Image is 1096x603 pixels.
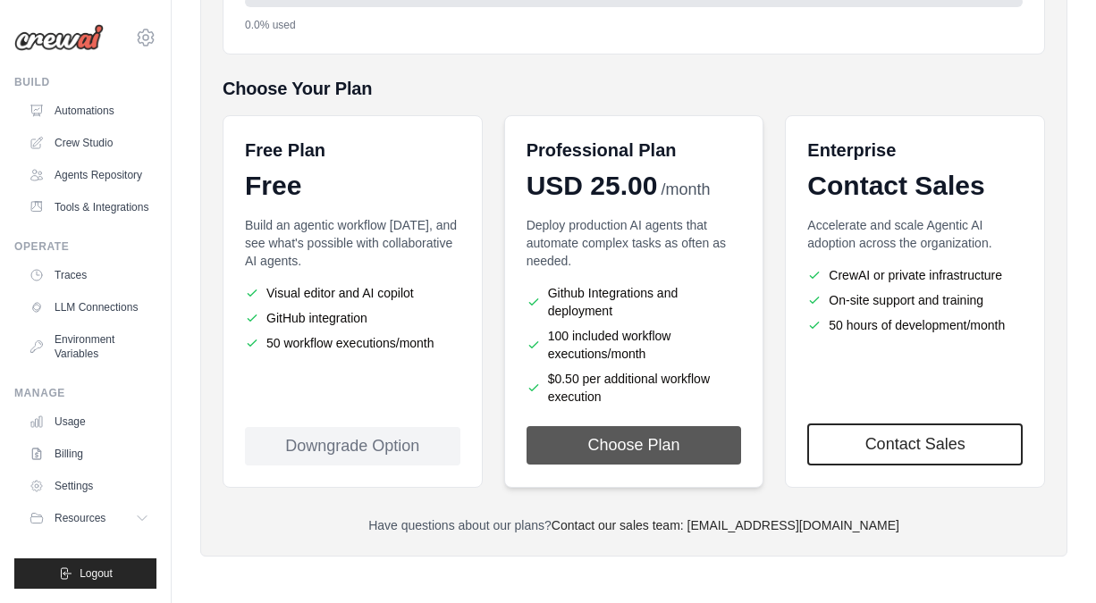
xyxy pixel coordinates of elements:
div: Manage [14,386,156,400]
a: Billing [21,440,156,468]
a: Environment Variables [21,325,156,368]
h6: Professional Plan [527,138,677,163]
a: Automations [21,96,156,125]
li: GitHub integration [245,309,460,327]
span: USD 25.00 [527,170,658,202]
a: Agents Repository [21,161,156,189]
div: Free [245,170,460,202]
div: Build [14,75,156,89]
h6: Free Plan [245,138,325,163]
li: 100 included workflow executions/month [527,327,742,363]
img: Logo [14,24,104,51]
button: Logout [14,558,156,589]
a: Tools & Integrations [21,193,156,222]
a: Contact Sales [807,423,1023,465]
a: LLM Connections [21,293,156,322]
a: Settings [21,472,156,500]
button: Choose Plan [527,426,742,465]
p: Build an agentic workflow [DATE], and see what's possible with collaborative AI agents. [245,216,460,270]
p: Accelerate and scale Agentic AI adoption across the organization. [807,216,1023,252]
span: 0.0% used [245,18,296,32]
div: Downgrade Option [245,427,460,465]
p: Deploy production AI agents that automate complex tasks as often as needed. [527,216,742,270]
p: Have questions about our plans? [223,516,1045,534]
a: Traces [21,261,156,289]
span: Logout [80,566,113,581]
a: Contact our sales team: [EMAIL_ADDRESS][DOMAIN_NAME] [552,518,899,532]
button: Resources [21,504,156,532]
li: Github Integrations and deployment [527,284,742,320]
li: Visual editor and AI copilot [245,284,460,302]
li: $0.50 per additional workflow execution [527,370,742,406]
li: On-site support and training [807,291,1023,309]
a: Crew Studio [21,129,156,157]
div: Operate [14,239,156,254]
span: /month [661,178,710,202]
li: 50 hours of development/month [807,316,1023,334]
h5: Choose Your Plan [223,76,1045,101]
li: 50 workflow executions/month [245,334,460,352]
li: CrewAI or private infrastructure [807,266,1023,284]
a: Usage [21,407,156,436]
h6: Enterprise [807,138,1023,163]
span: Resources [55,511,105,525]
div: Contact Sales [807,170,1023,202]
